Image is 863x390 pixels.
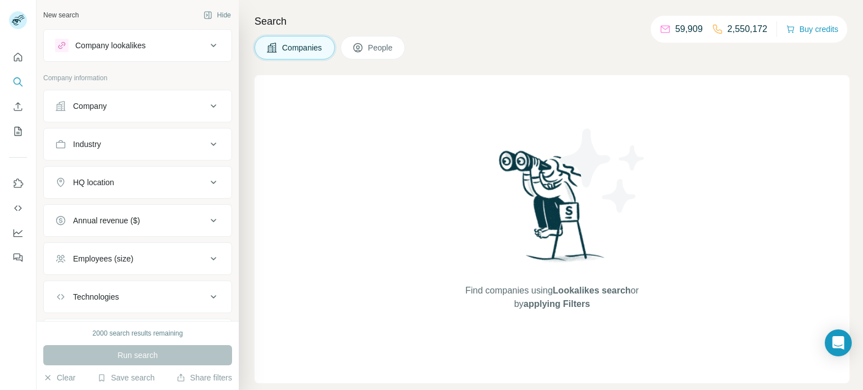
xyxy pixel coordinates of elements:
[44,169,231,196] button: HQ location
[73,253,133,264] div: Employees (size)
[73,139,101,150] div: Industry
[97,372,155,383] button: Save search
[9,223,27,243] button: Dashboard
[552,120,653,221] img: Surfe Illustration - Stars
[9,121,27,141] button: My lists
[176,372,232,383] button: Share filters
[75,40,146,51] div: Company lookalikes
[44,32,231,59] button: Company lookalikes
[675,22,703,36] p: 59,909
[462,284,642,311] span: Find companies using or by
[728,22,767,36] p: 2,550,172
[9,47,27,67] button: Quick start
[73,215,140,226] div: Annual revenue ($)
[9,247,27,268] button: Feedback
[494,148,611,273] img: Surfe Illustration - Woman searching with binoculars
[44,245,231,272] button: Employees (size)
[196,7,239,24] button: Hide
[553,286,631,295] span: Lookalikes search
[9,198,27,218] button: Use Surfe API
[282,42,323,53] span: Companies
[93,328,183,338] div: 2000 search results remaining
[825,329,852,356] div: Open Intercom Messenger
[9,72,27,92] button: Search
[9,173,27,194] button: Use Surfe on LinkedIn
[43,73,232,83] p: Company information
[44,207,231,234] button: Annual revenue ($)
[73,177,114,188] div: HQ location
[9,97,27,117] button: Enrich CSV
[43,372,75,383] button: Clear
[786,21,838,37] button: Buy credits
[73,100,107,112] div: Company
[44,93,231,120] button: Company
[255,13,850,29] h4: Search
[73,291,119,302] div: Technologies
[44,283,231,310] button: Technologies
[43,10,79,20] div: New search
[524,299,590,309] span: applying Filters
[368,42,394,53] span: People
[44,131,231,158] button: Industry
